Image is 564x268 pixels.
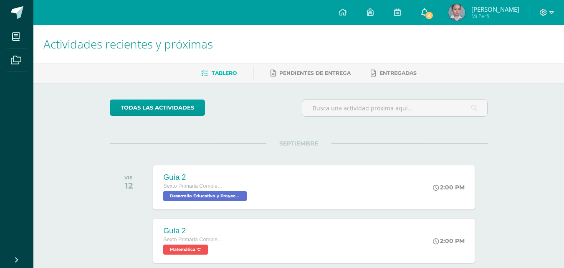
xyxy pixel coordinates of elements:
[425,11,434,20] span: 4
[471,13,519,20] span: Mi Perfil
[163,183,226,189] span: Sexto Primaria Complementaria
[266,140,331,147] span: SEPTIEMBRE
[302,100,487,116] input: Busca una actividad próxima aquí...
[163,227,226,235] div: Guía 2
[379,70,417,76] span: Entregadas
[163,237,226,242] span: Sexto Primaria Complementaria
[124,181,133,191] div: 12
[471,5,519,13] span: [PERSON_NAME]
[279,70,351,76] span: Pendientes de entrega
[124,175,133,181] div: VIE
[212,70,237,76] span: Tablero
[163,245,208,255] span: Matemática 'C'
[371,66,417,80] a: Entregadas
[433,237,465,245] div: 2:00 PM
[163,191,247,201] span: Desarrollo Educativo y Proyecto de Vida 'C'
[43,36,213,52] span: Actividades recientes y próximas
[448,4,465,21] img: bf08deebb9cb0532961245b119bd1cea.png
[110,100,205,116] a: todas las Actividades
[271,66,351,80] a: Pendientes de entrega
[201,66,237,80] a: Tablero
[163,173,249,182] div: Guía 2
[433,184,465,191] div: 2:00 PM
